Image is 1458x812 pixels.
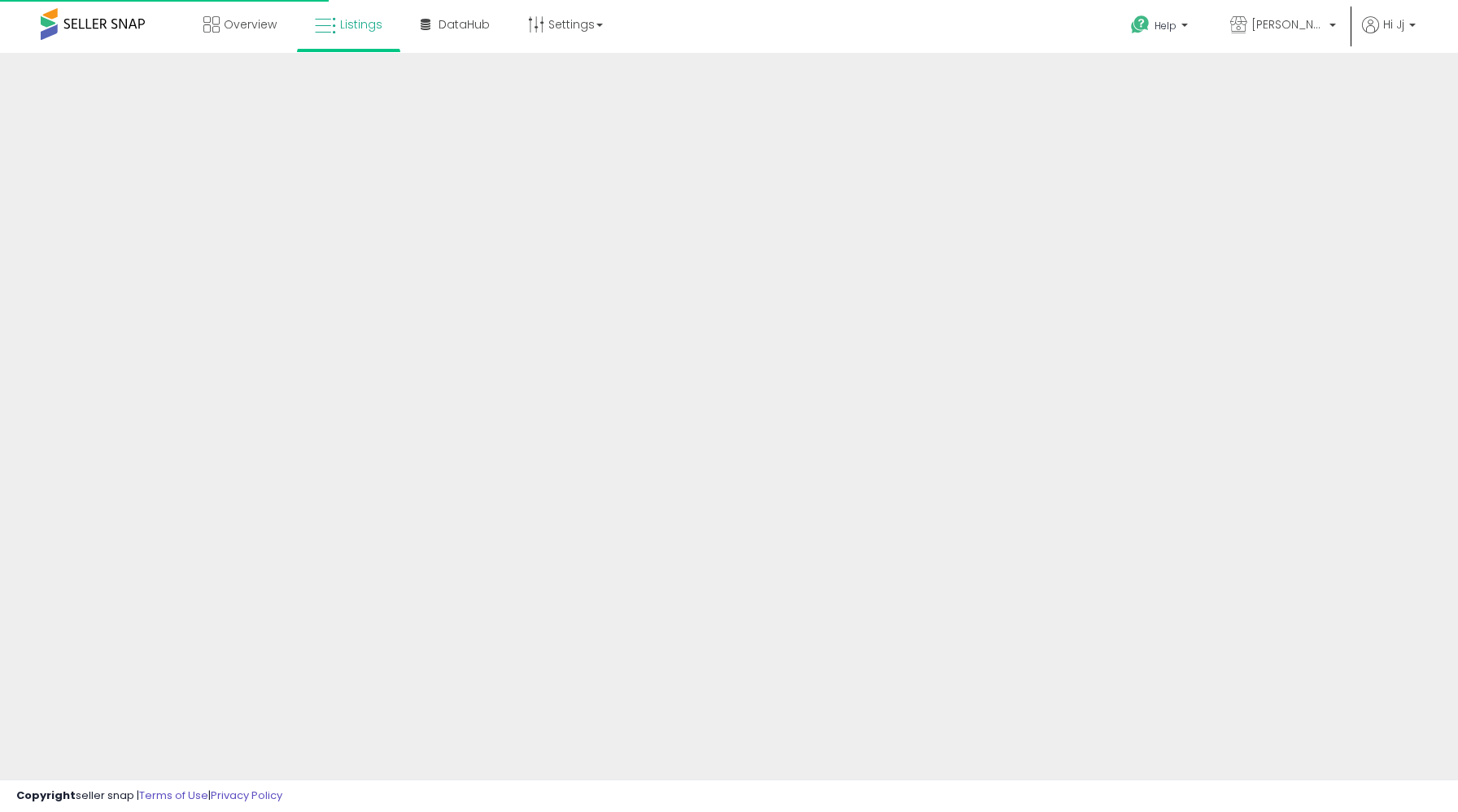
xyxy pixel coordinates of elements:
[1383,16,1404,33] span: Hi Jj
[1155,19,1176,33] span: Help
[1130,15,1150,35] i: Get Help
[340,16,382,33] span: Listings
[224,16,277,33] span: Overview
[439,16,490,33] span: DataHub
[1362,16,1416,53] a: Hi Jj
[1118,2,1204,53] a: Help
[1251,16,1325,33] span: [PERSON_NAME]'s Movies - CA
